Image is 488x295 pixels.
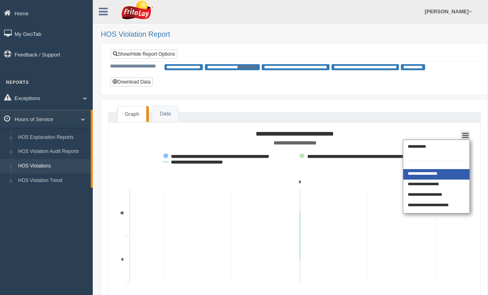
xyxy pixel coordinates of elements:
[15,159,91,174] a: HOS Violations
[117,106,146,122] a: Graph
[152,106,178,122] a: Data
[110,77,153,86] button: Download Data
[15,130,91,145] a: HOS Explanation Reports
[111,50,177,59] a: Show/Hide Report Options
[101,31,480,39] h2: HOS Violation Report
[15,144,91,159] a: HOS Violation Audit Reports
[15,174,91,188] a: HOS Violation Trend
